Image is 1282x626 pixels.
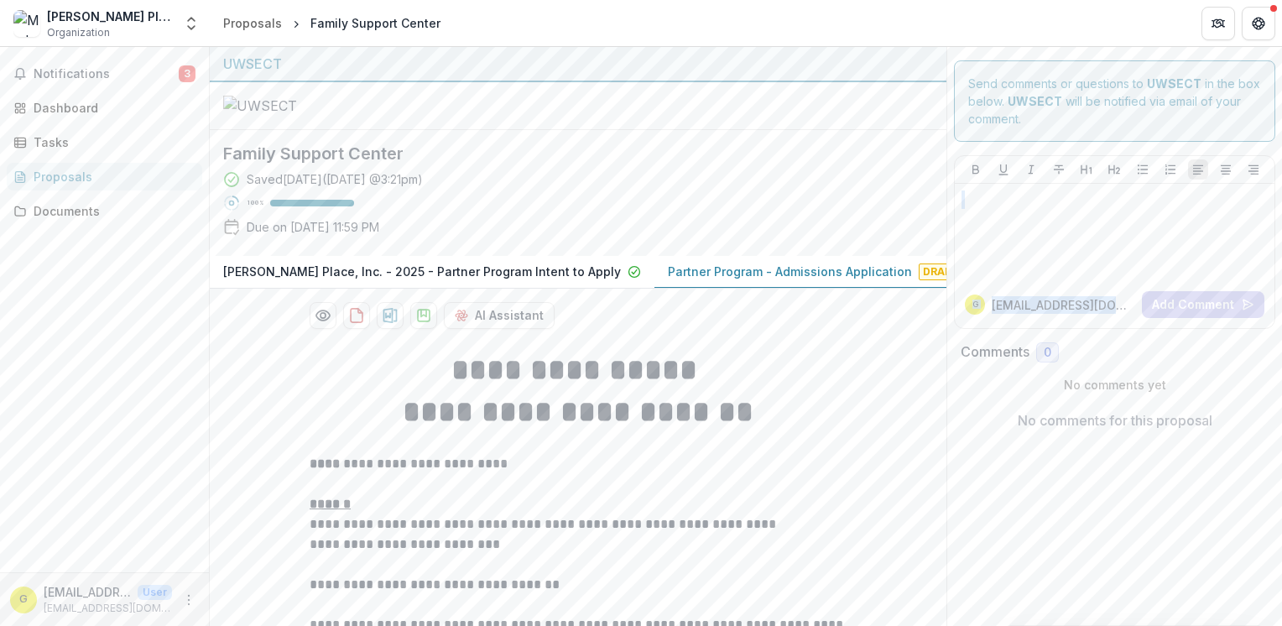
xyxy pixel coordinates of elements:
[1018,410,1212,430] p: No comments for this proposal
[179,590,199,610] button: More
[7,197,202,225] a: Documents
[1133,159,1153,180] button: Bullet List
[993,159,1014,180] button: Underline
[7,163,202,190] a: Proposals
[216,11,447,35] nav: breadcrumb
[34,133,189,151] div: Tasks
[223,54,933,74] div: UWSECT
[223,263,621,280] p: [PERSON_NAME] Place, Inc. - 2025 - Partner Program Intent to Apply
[992,296,1135,314] p: [EMAIL_ADDRESS][DOMAIN_NAME]
[223,14,282,32] div: Proposals
[972,300,978,309] div: grants@madonnaplace.org
[961,376,1269,394] p: No comments yet
[44,601,172,616] p: [EMAIL_ADDRESS][DOMAIN_NAME]
[668,263,912,280] p: Partner Program - Admissions Application
[247,218,379,236] p: Due on [DATE] 11:59 PM
[138,585,172,600] p: User
[1243,159,1264,180] button: Align Right
[1160,159,1180,180] button: Ordered List
[47,8,173,25] div: [PERSON_NAME] Place, Inc.
[310,14,440,32] div: Family Support Center
[1049,159,1069,180] button: Strike
[223,143,906,164] h2: Family Support Center
[34,168,189,185] div: Proposals
[7,128,202,156] a: Tasks
[247,197,263,209] p: 100 %
[1242,7,1275,40] button: Get Help
[1188,159,1208,180] button: Align Left
[1201,7,1235,40] button: Partners
[1076,159,1097,180] button: Heading 1
[1021,159,1041,180] button: Italicize
[444,302,555,329] button: AI Assistant
[19,594,28,605] div: grants@madonnaplace.org
[179,65,195,82] span: 3
[1147,76,1201,91] strong: UWSECT
[310,302,336,329] button: Preview bcc44eaa-bb0d-4fa9-825c-88c9c41a175a-1.pdf
[1044,346,1051,360] span: 0
[961,344,1029,360] h2: Comments
[180,7,203,40] button: Open entity switcher
[7,94,202,122] a: Dashboard
[34,67,179,81] span: Notifications
[1008,94,1062,108] strong: UWSECT
[343,302,370,329] button: download-proposal
[919,263,962,280] span: Draft
[966,159,986,180] button: Bold
[1104,159,1124,180] button: Heading 2
[1142,291,1264,318] button: Add Comment
[377,302,404,329] button: download-proposal
[47,25,110,40] span: Organization
[44,583,131,601] p: [EMAIL_ADDRESS][DOMAIN_NAME]
[34,99,189,117] div: Dashboard
[223,96,391,116] img: UWSECT
[34,202,189,220] div: Documents
[410,302,437,329] button: download-proposal
[13,10,40,37] img: Madonna Place, Inc.
[247,170,423,188] div: Saved [DATE] ( [DATE] @ 3:21pm )
[1216,159,1236,180] button: Align Center
[216,11,289,35] a: Proposals
[7,60,202,87] button: Notifications3
[954,60,1275,142] div: Send comments or questions to in the box below. will be notified via email of your comment.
